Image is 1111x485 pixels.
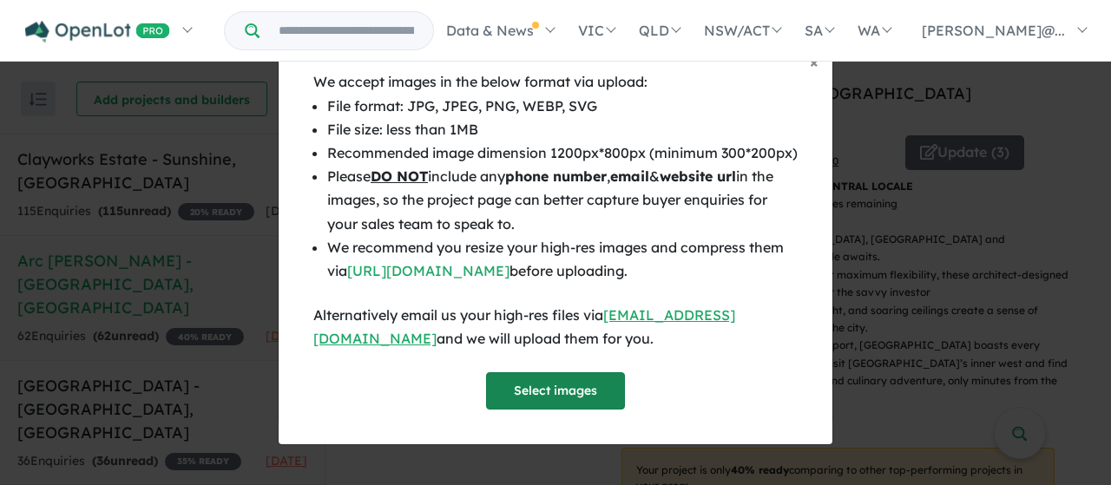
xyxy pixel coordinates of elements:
b: phone number [505,167,607,185]
li: File format: JPG, JPEG, PNG, WEBP, SVG [327,95,798,118]
li: Please include any , & in the images, so the project page can better capture buyer enquiries for ... [327,165,798,236]
li: Recommended image dimension 1200px*800px (minimum 300*200px) [327,141,798,165]
b: email [610,167,649,185]
img: Openlot PRO Logo White [25,21,170,43]
div: Alternatively email us your high-res files via and we will upload them for you. [313,304,798,351]
input: Try estate name, suburb, builder or developer [263,12,430,49]
b: website url [660,167,736,185]
li: File size: less than 1MB [327,118,798,141]
span: × [810,52,818,72]
a: [URL][DOMAIN_NAME] [347,262,509,279]
li: We recommend you resize your high-res images and compress them via before uploading. [327,236,798,283]
u: DO NOT [371,167,428,185]
span: [PERSON_NAME]@... [922,22,1065,39]
div: We accept images in the below format via upload: [313,70,798,94]
button: Select images [486,372,625,410]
